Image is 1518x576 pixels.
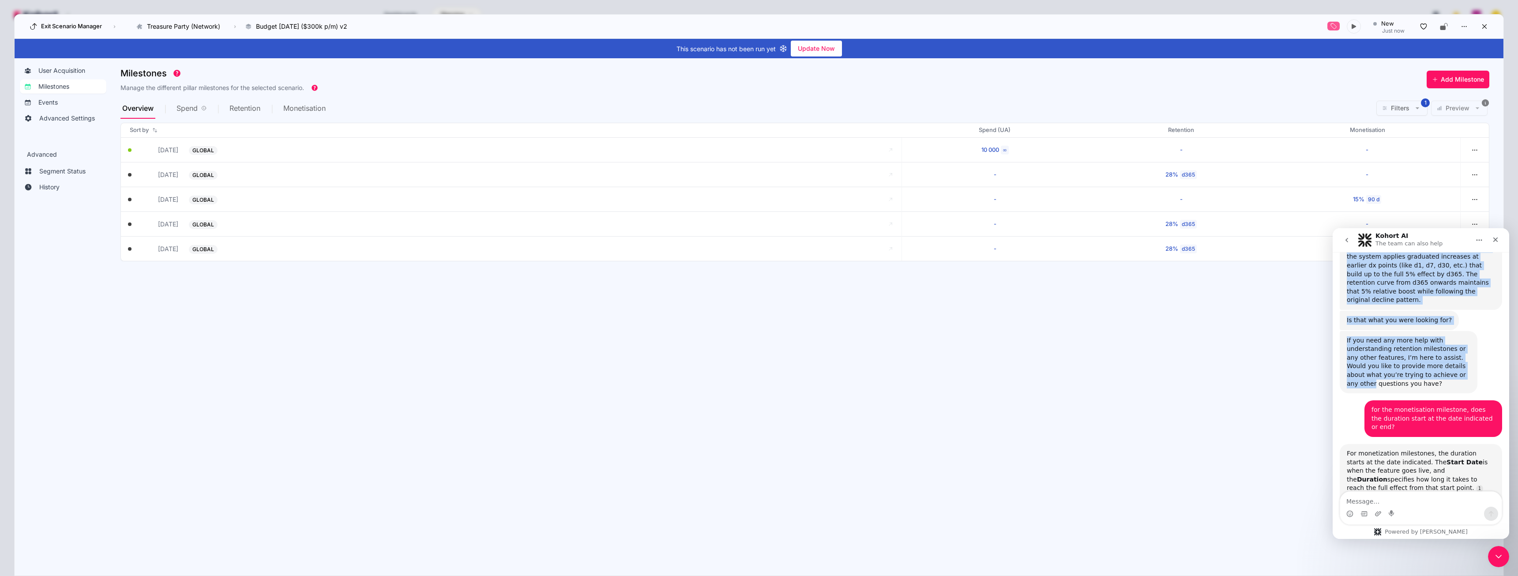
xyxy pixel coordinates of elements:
[1339,191,1395,208] button: 15%90 d
[20,95,106,109] a: Events
[189,195,880,204] button: GLOBAL
[38,66,85,75] span: User Acquisition
[1165,170,1178,179] div: 28%
[1153,240,1210,258] button: 28%d365
[994,195,996,204] div: -
[1488,546,1509,567] iframe: Intercom live chat
[120,69,167,78] span: Milestones
[39,183,60,192] span: History
[39,167,86,176] span: Segment Status
[1366,220,1368,229] div: -
[228,98,282,119] div: Retention
[130,126,149,135] span: Sort by
[139,170,178,179] button: [DATE]
[994,170,996,179] div: -
[139,219,178,229] button: [DATE]
[175,98,228,119] div: Spend
[1441,75,1484,84] span: Add Milestone
[981,146,999,154] div: 10 000
[1153,141,1210,159] button: -
[38,98,58,107] span: Events
[1180,220,1197,229] div: d365
[120,98,175,119] div: Overview
[1180,245,1197,253] div: d365
[20,180,106,194] a: History
[1165,220,1178,229] div: 28%
[791,41,842,56] button: Update Now
[192,147,214,154] span: GLOBAL
[192,221,214,228] span: GLOBAL
[1339,166,1395,184] button: -
[139,195,178,204] button: [DATE]
[20,111,106,125] a: Advanced Settings
[967,141,1023,159] button: 10 000∞
[38,82,69,91] span: Milestones
[311,84,319,92] div: Tooltip anchor
[1180,195,1183,204] div: -
[283,105,326,112] span: Monetisation
[39,114,95,123] span: Advanced Settings
[1153,191,1210,208] button: -
[139,145,178,154] button: [DATE]
[189,145,880,155] button: GLOBAL
[994,220,996,229] div: -
[1391,104,1409,113] span: Filters
[177,105,198,112] span: Spend
[1366,146,1368,154] div: -
[1446,104,1469,113] span: Preview
[1339,215,1395,233] button: -
[128,124,159,136] button: Sort by
[994,245,996,253] div: -
[20,64,106,78] a: User Acquisition
[1165,245,1178,253] div: 28%
[229,105,260,112] span: Retention
[189,170,880,180] button: GLOBAL
[1366,195,1381,204] div: 90 d
[798,42,835,55] span: Update Now
[1353,195,1364,204] div: 15%
[967,240,1023,258] button: -
[1153,215,1210,233] button: 28%d365
[1366,170,1368,179] div: -
[676,44,776,53] span: This scenario has not been run yet
[120,83,304,92] h3: Manage the different pillar milestones for the selected scenario.
[1421,98,1430,107] span: 1
[20,79,106,94] a: Milestones
[1274,126,1461,135] div: Monetisation
[122,105,154,112] span: Overview
[1088,126,1274,135] div: Retention
[1373,28,1405,34] div: Just now
[967,166,1023,184] button: -
[967,215,1023,233] button: -
[1153,166,1210,184] button: 28%d365
[282,98,327,119] div: Monetisation
[192,196,214,203] span: GLOBAL
[192,172,214,179] span: GLOBAL
[1339,141,1395,159] button: -
[1180,146,1183,154] div: -
[1180,170,1197,179] div: d365
[1376,101,1428,116] button: Filters1
[1001,146,1009,154] div: ∞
